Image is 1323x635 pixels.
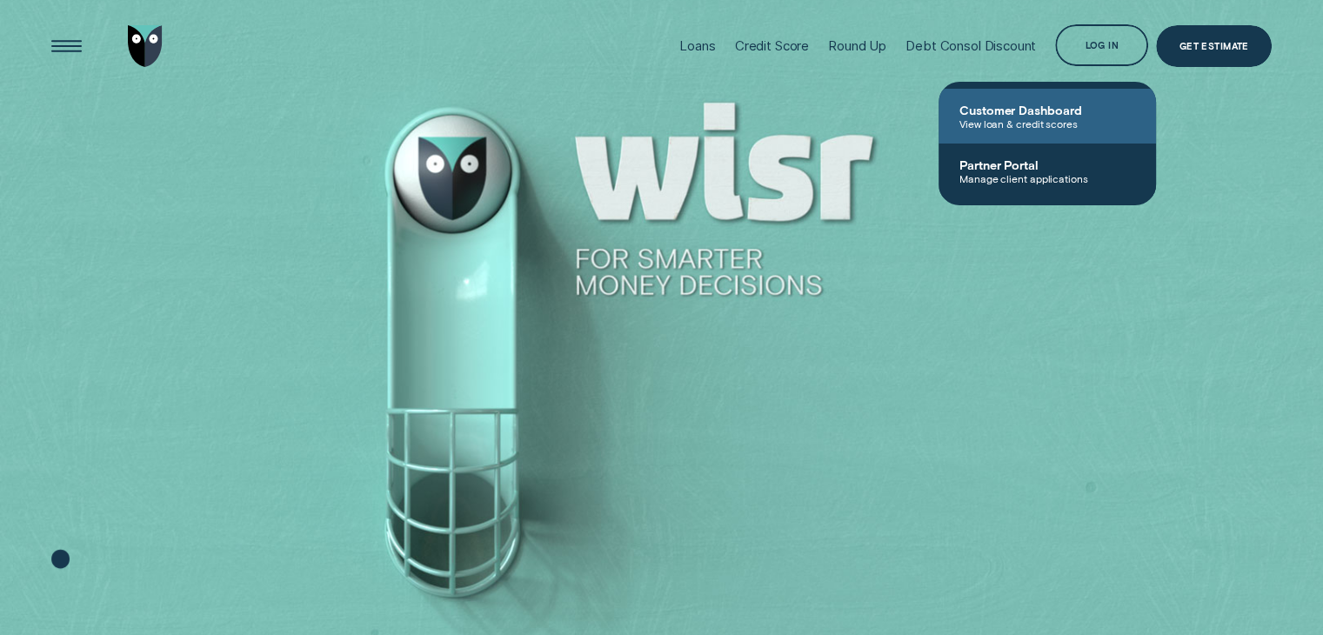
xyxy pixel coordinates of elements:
[905,37,1036,54] div: Debt Consol Discount
[959,172,1135,184] span: Manage client applications
[959,157,1135,172] span: Partner Portal
[128,25,163,67] img: Wisr
[959,117,1135,130] span: View loan & credit scores
[679,37,715,54] div: Loans
[735,37,809,54] div: Credit Score
[939,89,1156,144] a: Customer DashboardView loan & credit scores
[939,144,1156,198] a: Partner PortalManage client applications
[959,103,1135,117] span: Customer Dashboard
[828,37,886,54] div: Round Up
[1156,25,1272,67] a: Get Estimate
[1055,24,1148,66] button: Log in
[45,25,87,67] button: Open Menu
